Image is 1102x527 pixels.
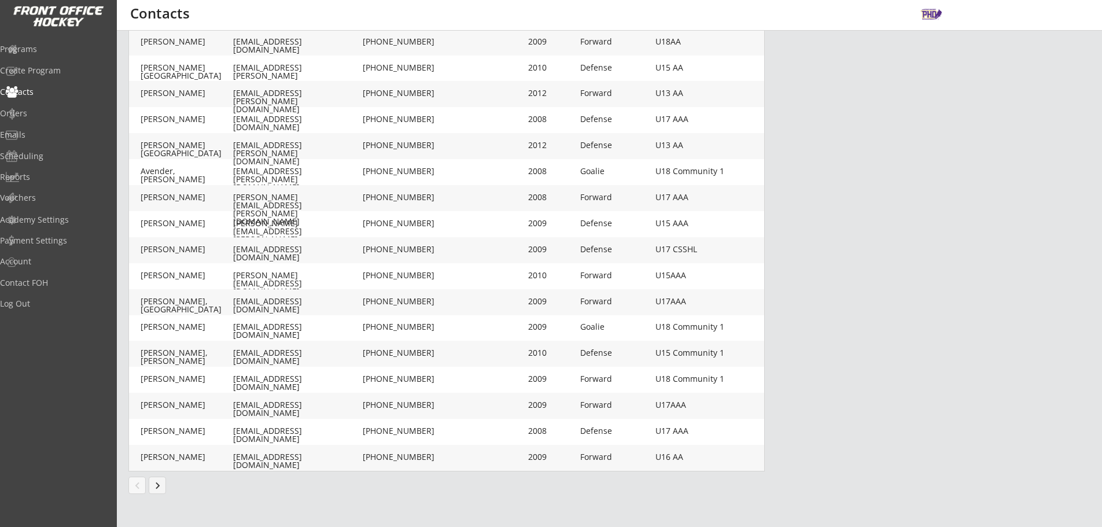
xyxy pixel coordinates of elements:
div: U18 Community 1 [655,375,725,383]
div: Defense [580,115,650,123]
div: [EMAIL_ADDRESS][DOMAIN_NAME] [233,453,360,469]
div: Defense [580,64,650,72]
div: 2010 [528,271,574,279]
div: U17AAA [655,401,725,409]
div: 2008 [528,427,574,435]
div: Goalie [580,323,650,331]
div: [PERSON_NAME][GEOGRAPHIC_DATA] [141,64,233,80]
div: Goalie [580,167,650,175]
div: [PERSON_NAME] [141,427,233,435]
div: [PHONE_NUMBER] [363,245,444,253]
div: [EMAIL_ADDRESS][DOMAIN_NAME] [233,38,360,54]
div: 2009 [528,38,574,46]
div: [PHONE_NUMBER] [363,89,444,97]
div: Avender, [PERSON_NAME] [141,167,233,183]
div: [EMAIL_ADDRESS][PERSON_NAME][DOMAIN_NAME] [233,167,360,191]
div: U13 AA [655,141,725,149]
div: U15 AAA [655,219,725,227]
div: [PERSON_NAME], [GEOGRAPHIC_DATA] [141,297,233,314]
div: [PHONE_NUMBER] [363,167,444,175]
div: U16 AA [655,453,725,461]
div: [EMAIL_ADDRESS][PERSON_NAME][DOMAIN_NAME] [233,64,360,88]
div: U17 AAA [655,115,725,123]
div: [PERSON_NAME][EMAIL_ADDRESS][PERSON_NAME][PERSON_NAME][DOMAIN_NAME] [233,219,360,260]
div: [PHONE_NUMBER] [363,38,444,46]
div: 2012 [528,141,574,149]
div: Forward [580,401,650,409]
div: [PHONE_NUMBER] [363,427,444,435]
div: [PERSON_NAME] [141,89,233,97]
div: Forward [580,38,650,46]
div: Forward [580,193,650,201]
div: [PHONE_NUMBER] [363,115,444,123]
div: U17 AAA [655,427,725,435]
div: [PHONE_NUMBER] [363,375,444,383]
div: [PHONE_NUMBER] [363,219,444,227]
div: [EMAIL_ADDRESS][PERSON_NAME][DOMAIN_NAME] [233,89,360,113]
div: [PHONE_NUMBER] [363,141,444,149]
div: [PERSON_NAME] [141,323,233,331]
div: [PERSON_NAME][EMAIL_ADDRESS][PERSON_NAME][DOMAIN_NAME] [233,193,360,226]
div: [PERSON_NAME][GEOGRAPHIC_DATA] [141,141,233,157]
div: 2008 [528,167,574,175]
div: U15 Community 1 [655,349,725,357]
div: U15 AA [655,64,725,72]
div: U17 CSSHL [655,245,725,253]
div: Forward [580,89,650,97]
div: Defense [580,245,650,253]
div: [PERSON_NAME], [PERSON_NAME] [141,349,233,365]
div: [EMAIL_ADDRESS][DOMAIN_NAME] [233,349,360,365]
div: [PHONE_NUMBER] [363,349,444,357]
div: [EMAIL_ADDRESS][DOMAIN_NAME] [233,297,360,314]
div: Defense [580,141,650,149]
div: [PHONE_NUMBER] [363,193,444,201]
div: Defense [580,219,650,227]
div: [PERSON_NAME] [141,453,233,461]
div: [PERSON_NAME] [141,375,233,383]
div: Forward [580,271,650,279]
div: [PHONE_NUMBER] [363,271,444,279]
div: [EMAIL_ADDRESS][DOMAIN_NAME] [233,427,360,443]
div: [EMAIL_ADDRESS][DOMAIN_NAME] [233,375,360,391]
div: 2009 [528,245,574,253]
div: [PERSON_NAME] [141,219,233,227]
div: U18AA [655,38,725,46]
div: 2010 [528,349,574,357]
div: [PERSON_NAME] [141,115,233,123]
div: [PHONE_NUMBER] [363,401,444,409]
div: [PERSON_NAME] [141,193,233,201]
div: Forward [580,453,650,461]
div: [PERSON_NAME][EMAIL_ADDRESS][DOMAIN_NAME] [233,271,360,296]
div: 2009 [528,453,574,461]
div: [EMAIL_ADDRESS][DOMAIN_NAME] [233,115,360,131]
div: [EMAIL_ADDRESS][DOMAIN_NAME] [233,323,360,339]
div: 2009 [528,401,574,409]
div: [PERSON_NAME] [141,245,233,253]
div: Forward [580,297,650,305]
div: [PERSON_NAME] [141,401,233,409]
div: 2010 [528,64,574,72]
div: [PHONE_NUMBER] [363,323,444,331]
div: [EMAIL_ADDRESS][PERSON_NAME][DOMAIN_NAME] [233,141,360,165]
div: Forward [580,375,650,383]
div: [PERSON_NAME] [141,271,233,279]
div: U13 AA [655,89,725,97]
div: Defense [580,349,650,357]
div: [PHONE_NUMBER] [363,297,444,305]
div: 2009 [528,297,574,305]
div: [PHONE_NUMBER] [363,453,444,461]
div: 2012 [528,89,574,97]
div: 2009 [528,323,574,331]
div: [EMAIL_ADDRESS][DOMAIN_NAME] [233,245,360,261]
div: U17AAA [655,297,725,305]
div: Defense [580,427,650,435]
div: [PERSON_NAME] [141,38,233,46]
div: U18 Community 1 [655,323,725,331]
div: 2008 [528,193,574,201]
button: chevron_left [128,477,146,494]
div: 2009 [528,375,574,383]
div: U18 Community 1 [655,167,725,175]
div: U17 AAA [655,193,725,201]
div: 2008 [528,115,574,123]
div: [PHONE_NUMBER] [363,64,444,72]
